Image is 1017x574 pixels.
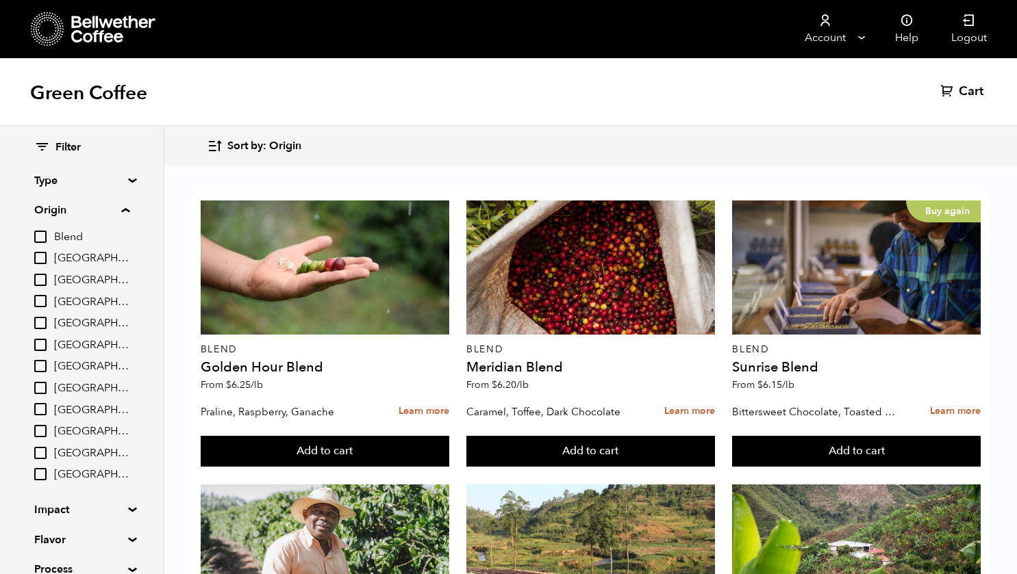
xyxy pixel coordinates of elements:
summary: Origin [34,202,129,218]
button: Sort by: Origin [207,130,301,162]
input: Blend [34,231,47,243]
span: Sort by: Origin [227,139,301,154]
span: $ [226,378,231,391]
p: Caramel, Toffee, Dark Chocolate [466,402,636,422]
input: [GEOGRAPHIC_DATA] [34,317,47,329]
input: [GEOGRAPHIC_DATA] [34,468,47,480]
span: /lb [782,378,794,391]
span: [GEOGRAPHIC_DATA] [54,338,129,353]
summary: Flavor [34,532,129,548]
h4: Golden Hour Blend [201,361,449,374]
span: Blend [54,230,129,245]
span: [GEOGRAPHIC_DATA] [54,467,129,482]
span: [GEOGRAPHIC_DATA] [54,273,129,288]
span: From [201,378,263,391]
span: Cart [959,83,983,100]
span: [GEOGRAPHIC_DATA] [54,251,129,266]
span: $ [757,378,763,391]
span: /lb [516,378,529,391]
span: [GEOGRAPHIC_DATA] [54,424,129,439]
input: [GEOGRAPHIC_DATA] [34,360,47,372]
span: /lb [251,378,263,391]
span: [GEOGRAPHIC_DATA] [54,316,129,331]
a: Learn more [930,397,981,426]
p: Bittersweet Chocolate, Toasted Marshmallow, Candied Orange, Praline [732,402,901,422]
input: [GEOGRAPHIC_DATA] [34,252,47,264]
input: [GEOGRAPHIC_DATA] [34,274,47,286]
span: From [466,378,529,391]
a: Cart [940,83,987,100]
input: [GEOGRAPHIC_DATA] [34,382,47,394]
bdi: 6.15 [757,378,794,391]
p: Blend [201,345,449,354]
button: Add to cart [732,436,981,467]
a: Buy again [732,200,981,335]
span: [GEOGRAPHIC_DATA] [54,446,129,461]
summary: Impact [34,501,129,518]
a: Learn more [664,397,715,426]
input: [GEOGRAPHIC_DATA] [34,295,47,307]
span: Filter [55,140,81,155]
p: Buy again [906,200,981,222]
a: Learn more [399,397,449,426]
p: Blend [466,345,715,354]
bdi: 6.25 [226,378,263,391]
h4: Sunrise Blend [732,361,981,374]
bdi: 6.20 [492,378,529,391]
span: [GEOGRAPHIC_DATA] [54,403,129,418]
span: From [732,378,794,391]
button: Add to cart [466,436,715,467]
button: Add to cart [201,436,449,467]
p: Blend [732,345,981,354]
span: [GEOGRAPHIC_DATA] [54,381,129,396]
input: [GEOGRAPHIC_DATA] [34,425,47,437]
h1: Green Coffee [30,81,147,105]
span: [GEOGRAPHIC_DATA] [54,359,129,374]
span: [GEOGRAPHIC_DATA] [54,295,129,310]
summary: Type [34,172,129,189]
input: [GEOGRAPHIC_DATA] [34,403,47,415]
input: [GEOGRAPHIC_DATA] [34,339,47,351]
span: $ [492,378,497,391]
p: Praline, Raspberry, Ganache [201,402,370,422]
input: [GEOGRAPHIC_DATA] [34,447,47,459]
h4: Meridian Blend [466,361,715,374]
